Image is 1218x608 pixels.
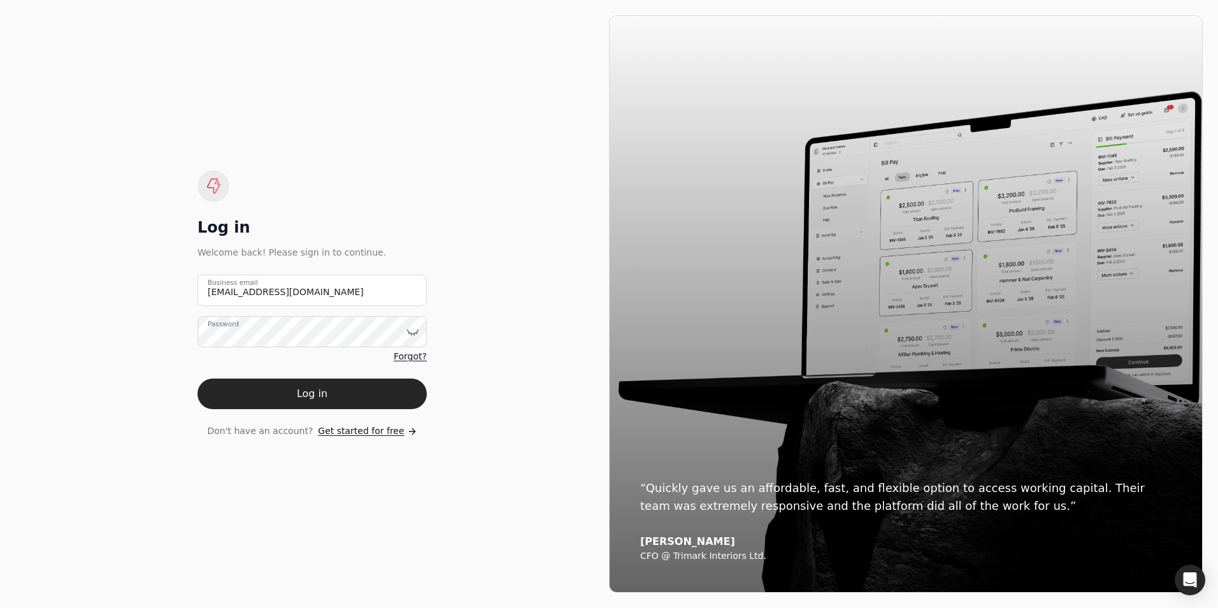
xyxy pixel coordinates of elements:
[207,424,313,438] span: Don't have an account?
[318,424,417,438] a: Get started for free
[208,278,258,288] label: Business email
[208,319,239,329] label: Password
[1175,565,1205,595] div: Open Intercom Messenger
[640,535,1171,548] div: [PERSON_NAME]
[197,379,427,409] button: Log in
[640,551,1171,562] div: CFO @ Trimark Interiors Ltd.
[394,350,427,363] a: Forgot?
[197,245,427,259] div: Welcome back! Please sign in to continue.
[197,217,427,238] div: Log in
[640,479,1171,515] div: “Quickly gave us an affordable, fast, and flexible option to access working capital. Their team w...
[318,424,404,438] span: Get started for free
